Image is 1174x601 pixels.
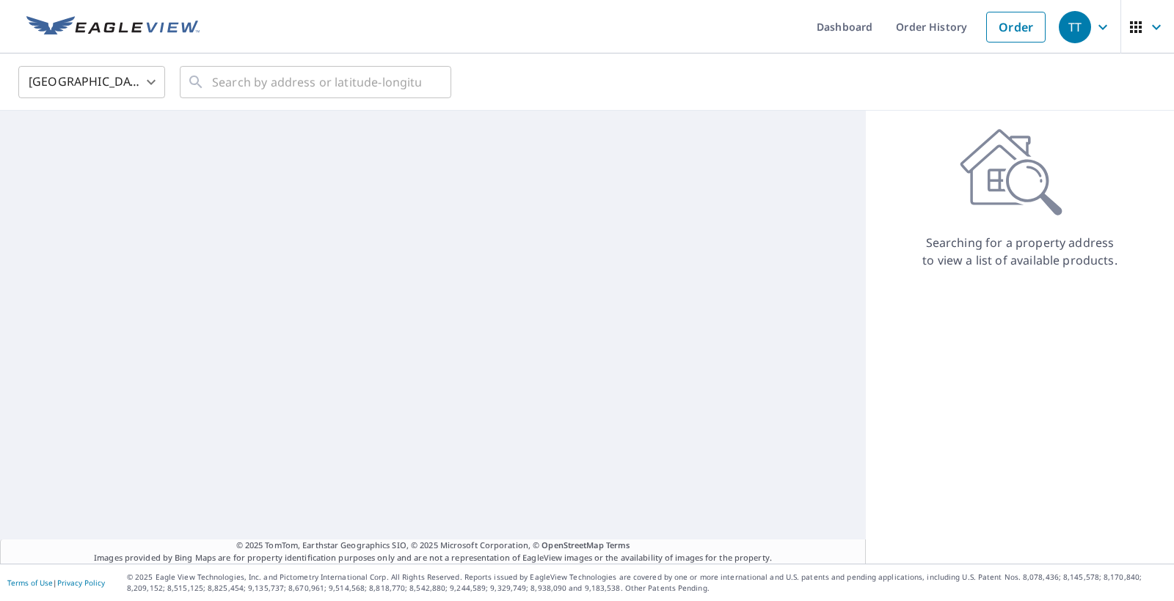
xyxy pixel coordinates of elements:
[7,578,105,587] p: |
[606,539,630,550] a: Terms
[127,572,1167,594] p: © 2025 Eagle View Technologies, Inc. and Pictometry International Corp. All Rights Reserved. Repo...
[212,62,421,103] input: Search by address or latitude-longitude
[57,578,105,588] a: Privacy Policy
[18,62,165,103] div: [GEOGRAPHIC_DATA]
[1059,11,1091,43] div: TT
[7,578,53,588] a: Terms of Use
[986,12,1046,43] a: Order
[26,16,200,38] img: EV Logo
[236,539,630,552] span: © 2025 TomTom, Earthstar Geographics SIO, © 2025 Microsoft Corporation, ©
[542,539,603,550] a: OpenStreetMap
[922,234,1118,269] p: Searching for a property address to view a list of available products.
